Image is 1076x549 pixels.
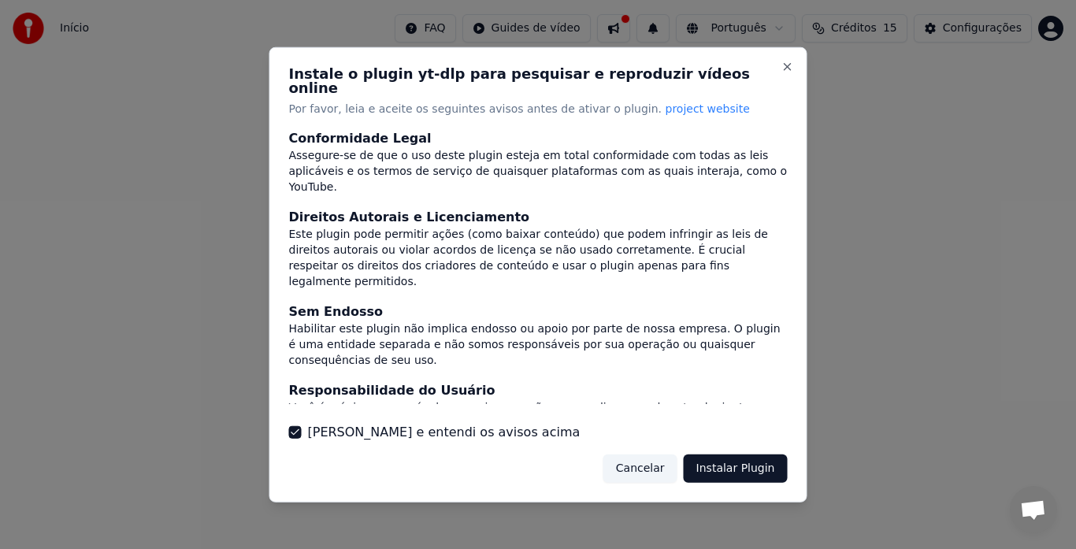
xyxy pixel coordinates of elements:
label: [PERSON_NAME] e entendi os avisos acima [308,423,581,442]
button: Instalar Plugin [684,454,788,483]
p: Por favor, leia e aceite os seguintes avisos antes de ativar o plugin. [289,101,788,117]
div: Sem Endosso [289,302,788,321]
div: Direitos Autorais e Licenciamento [289,208,788,227]
span: project website [666,102,750,114]
div: Responsabilidade do Usuário [289,381,788,400]
div: Conformidade Legal [289,129,788,148]
div: Este plugin pode permitir ações (como baixar conteúdo) que podem infringir as leis de direitos au... [289,227,788,290]
button: Cancelar [603,454,677,483]
h2: Instale o plugin yt-dlp para pesquisar e reproduzir vídeos online [289,66,788,95]
div: Você é o único responsável por quaisquer ações que realizar usando este plugin. Isso inclui quais... [289,400,788,447]
div: Assegure-se de que o uso deste plugin esteja em total conformidade com todas as leis aplicáveis e... [289,148,788,195]
div: Habilitar este plugin não implica endosso ou apoio por parte de nossa empresa. O plugin é uma ent... [289,321,788,369]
